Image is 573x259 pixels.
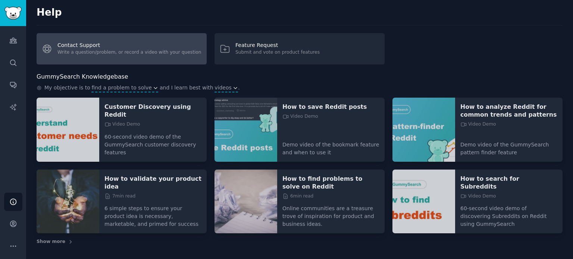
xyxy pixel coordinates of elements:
[215,170,277,234] img: How to find problems to solve on Reddit
[91,84,158,92] button: find a problem to solve
[215,84,232,92] span: videos
[215,33,385,64] a: Feature RequestSubmit and vote on product features
[104,199,201,228] p: 6 simple steps to ensure your product idea is necessary, marketable, and primed for success
[37,72,128,82] h2: GummySearch Knowledgebase
[282,113,318,120] span: Video Demo
[37,239,65,245] span: Show more
[44,84,90,92] span: My objective is to
[460,136,557,157] p: Demo video of the GummySearch pattern finder feature
[392,170,455,234] img: How to search for Subreddits
[392,98,455,162] img: How to analyze Reddit for common trends and patterns
[282,199,379,228] p: Online communities are a treasure trove of inspiration for product and business ideas.
[282,103,379,111] a: How to save Reddit posts
[37,170,99,234] img: How to validate your product idea
[282,136,379,157] p: Demo video of the bookmark feature and when to use it
[160,84,213,92] span: and I learn best with
[4,7,22,20] img: GummySearch logo
[282,175,379,190] a: How to find problems to solve on Reddit
[37,98,99,162] img: Customer Discovery using Reddit
[37,7,563,19] h2: Help
[104,103,201,119] a: Customer Discovery using Reddit
[235,49,320,56] div: Submit and vote on product features
[460,103,557,119] a: How to analyze Reddit for common trends and patterns
[460,175,557,190] a: How to search for Subreddits
[460,193,496,200] span: Video Demo
[282,193,313,200] span: 6 min read
[91,84,152,92] span: find a problem to solve
[460,199,557,228] p: 60-second video demo of discovering Subreddits on Reddit using GummySearch
[215,84,238,92] button: videos
[104,175,201,190] a: How to validate your product idea
[37,33,207,64] a: Contact SupportWrite a question/problem, or record a video with your question
[215,98,277,162] img: How to save Reddit posts
[104,193,135,200] span: 7 min read
[104,121,140,128] span: Video Demo
[235,41,320,49] div: Feature Request
[104,128,201,157] p: 60-second video demo of the GummySearch customer discovery features
[460,121,496,128] span: Video Demo
[37,84,563,92] div: .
